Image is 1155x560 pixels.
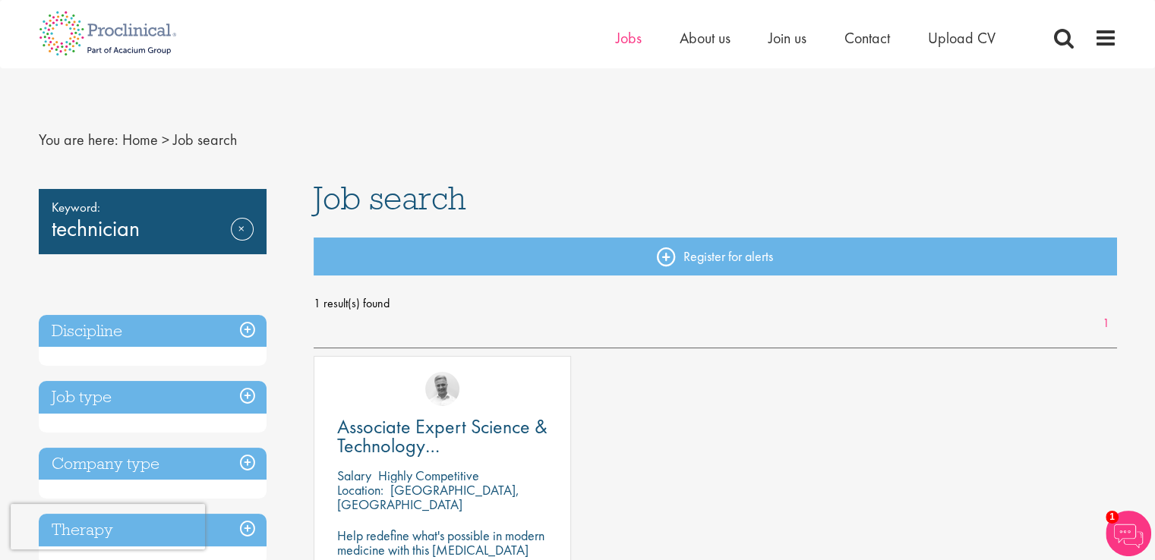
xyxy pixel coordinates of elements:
div: technician [39,189,267,254]
span: You are here: [39,130,118,149]
a: Associate Expert Science & Technology ([MEDICAL_DATA]) [337,417,548,455]
span: Keyword: [52,197,254,218]
span: Location: [337,481,383,499]
h3: Job type [39,381,267,414]
p: Highly Competitive [378,467,479,484]
span: Job search [173,130,237,149]
a: Contact [844,28,890,48]
h3: Discipline [39,315,267,348]
a: Register for alerts [314,238,1117,275]
h3: Company type [39,448,267,480]
a: breadcrumb link [122,130,158,149]
img: Chatbot [1106,511,1151,556]
span: 1 [1106,511,1119,524]
a: About us [680,28,731,48]
a: Jobs [616,28,642,48]
span: Job search [314,178,466,219]
span: > [162,130,169,149]
span: 1 result(s) found [314,292,1117,315]
a: Remove [231,218,254,262]
p: [GEOGRAPHIC_DATA], [GEOGRAPHIC_DATA] [337,481,519,513]
span: Associate Expert Science & Technology ([MEDICAL_DATA]) [337,414,548,477]
img: Joshua Bye [425,372,459,406]
a: Upload CV [928,28,996,48]
span: Salary [337,467,371,484]
a: Join us [768,28,806,48]
a: 1 [1095,315,1117,332]
iframe: reCAPTCHA [11,504,205,549]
